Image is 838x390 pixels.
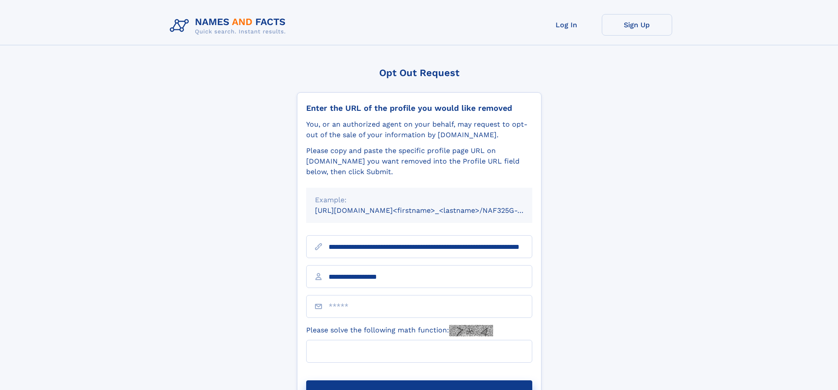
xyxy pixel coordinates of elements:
[602,14,672,36] a: Sign Up
[306,146,532,177] div: Please copy and paste the specific profile page URL on [DOMAIN_NAME] you want removed into the Pr...
[315,206,549,215] small: [URL][DOMAIN_NAME]<firstname>_<lastname>/NAF325G-xxxxxxxx
[166,14,293,38] img: Logo Names and Facts
[297,67,542,78] div: Opt Out Request
[306,103,532,113] div: Enter the URL of the profile you would like removed
[531,14,602,36] a: Log In
[306,119,532,140] div: You, or an authorized agent on your behalf, may request to opt-out of the sale of your informatio...
[315,195,523,205] div: Example:
[306,325,493,336] label: Please solve the following math function:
